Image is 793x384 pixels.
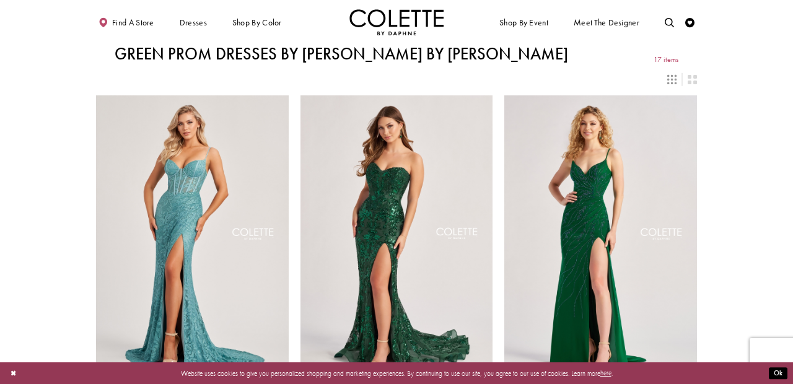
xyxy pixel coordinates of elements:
h1: Green Prom Dresses by [PERSON_NAME] by [PERSON_NAME] [115,45,568,63]
a: Visit Colette by Daphne Style No. CL8510 Page [504,95,697,375]
button: Close Dialog [6,365,21,382]
span: Shop By Event [499,18,548,27]
span: Find a store [112,18,154,27]
a: Visit Colette by Daphne Style No. CL8405 Page [96,95,289,375]
span: Dresses [177,9,209,35]
a: Meet the designer [571,9,642,35]
span: Switch layout to 3 columns [667,75,677,84]
span: 17 items [654,56,678,64]
img: Colette by Daphne [349,9,444,35]
div: Layout Controls [90,69,703,89]
span: Meet the designer [574,18,639,27]
a: here [600,369,611,377]
a: Check Wishlist [683,9,697,35]
span: Shop by color [230,9,284,35]
span: Switch layout to 2 columns [688,75,697,84]
span: Dresses [180,18,207,27]
button: Submit Dialog [769,367,787,379]
a: Visit Colette by Daphne Style No. CL8440 Page [300,95,493,375]
a: Visit Home Page [349,9,444,35]
a: Toggle search [662,9,677,35]
a: Find a store [96,9,156,35]
span: Shop by color [232,18,282,27]
span: Shop By Event [497,9,550,35]
p: Website uses cookies to give you personalized shopping and marketing experiences. By continuing t... [68,367,725,379]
